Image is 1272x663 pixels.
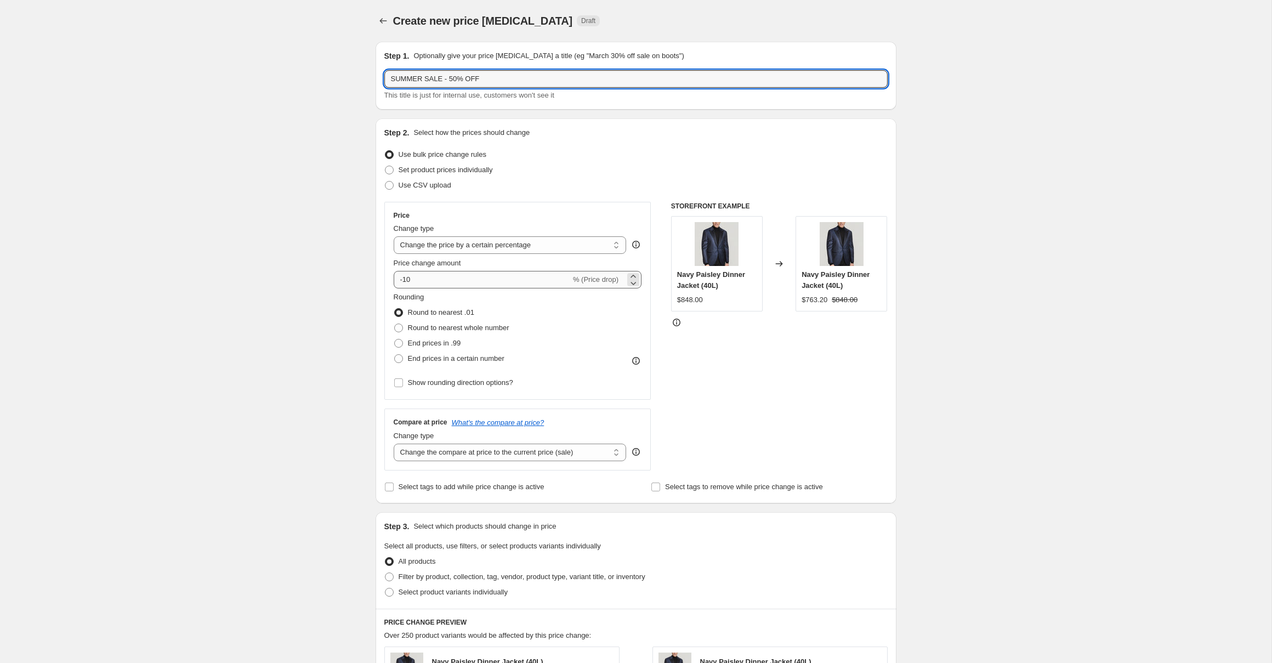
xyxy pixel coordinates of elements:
[573,275,618,284] span: % (Price drop)
[631,239,641,250] div: help
[802,270,870,290] span: Navy Paisley Dinner Jacket (40L)
[394,432,434,440] span: Change type
[399,557,436,565] span: All products
[399,150,486,158] span: Use bulk price change rules
[384,631,592,639] span: Over 250 product variants would be affected by this price change:
[802,294,827,305] div: $763.20
[394,259,461,267] span: Price change amount
[408,354,504,362] span: End prices in a certain number
[384,542,601,550] span: Select all products, use filters, or select products variants individually
[677,270,745,290] span: Navy Paisley Dinner Jacket (40L)
[671,202,888,211] h6: STOREFRONT EXAMPLE
[376,13,391,29] button: Price change jobs
[832,294,858,305] strike: $848.00
[399,166,493,174] span: Set product prices individually
[408,339,461,347] span: End prices in .99
[408,378,513,387] span: Show rounding direction options?
[820,222,864,266] img: EW1760_562__MOMENTIS_80x.jpg
[384,127,410,138] h2: Step 2.
[384,618,888,627] h6: PRICE CHANGE PREVIEW
[413,50,684,61] p: Optionally give your price [MEDICAL_DATA] a title (eg "March 30% off sale on boots")
[408,308,474,316] span: Round to nearest .01
[394,211,410,220] h3: Price
[399,181,451,189] span: Use CSV upload
[394,271,571,288] input: -15
[384,521,410,532] h2: Step 3.
[399,573,645,581] span: Filter by product, collection, tag, vendor, product type, variant title, or inventory
[408,324,509,332] span: Round to nearest whole number
[384,70,888,88] input: 30% off holiday sale
[394,418,447,427] h3: Compare at price
[393,15,573,27] span: Create new price [MEDICAL_DATA]
[384,91,554,99] span: This title is just for internal use, customers won't see it
[384,50,410,61] h2: Step 1.
[452,418,544,427] button: What's the compare at price?
[631,446,641,457] div: help
[677,294,703,305] div: $848.00
[581,16,595,25] span: Draft
[413,127,530,138] p: Select how the prices should change
[695,222,739,266] img: EW1760_562__MOMENTIS_80x.jpg
[394,224,434,233] span: Change type
[665,483,823,491] span: Select tags to remove while price change is active
[413,521,556,532] p: Select which products should change in price
[394,293,424,301] span: Rounding
[399,483,544,491] span: Select tags to add while price change is active
[399,588,508,596] span: Select product variants individually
